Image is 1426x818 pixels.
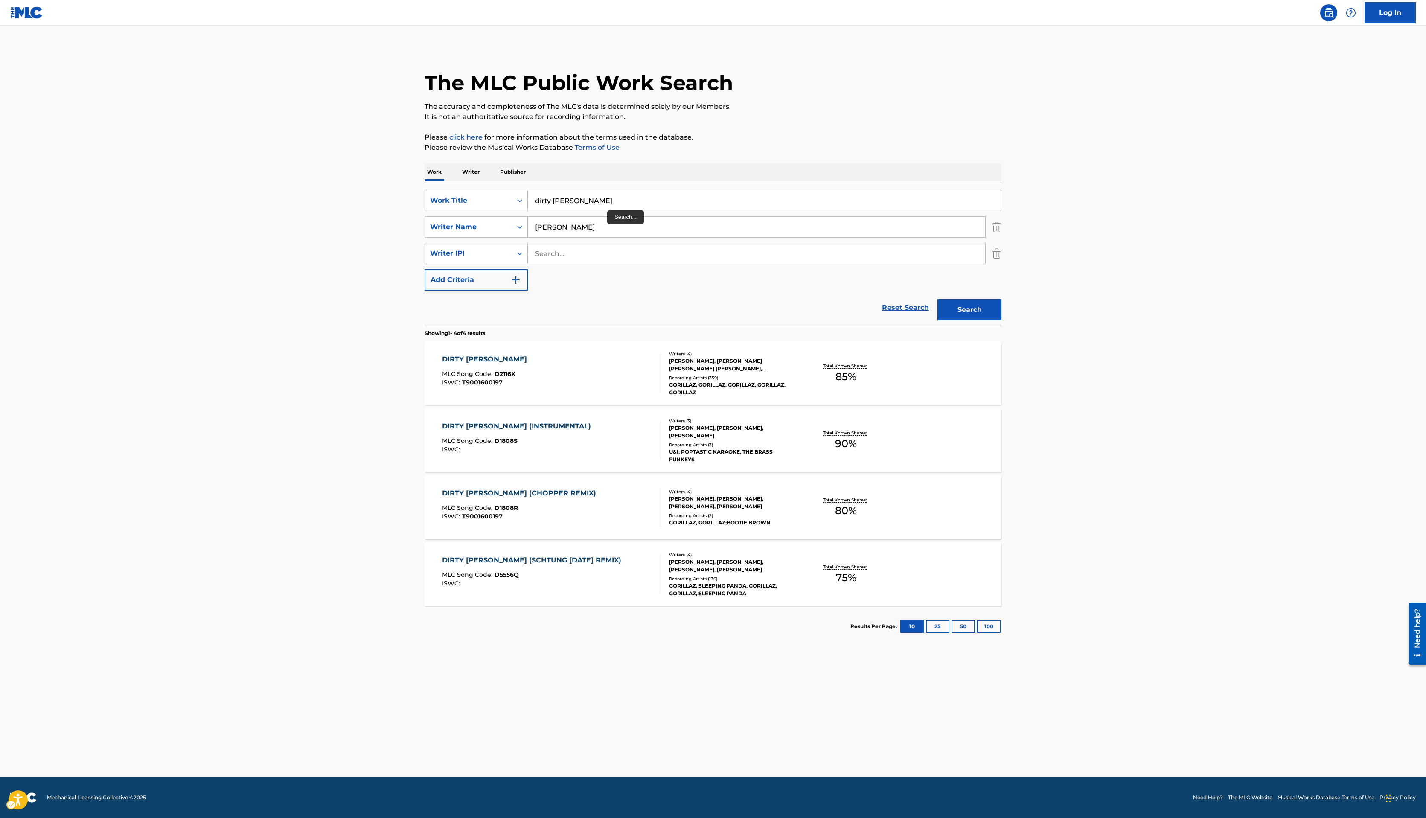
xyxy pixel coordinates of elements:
p: Work [425,163,444,181]
div: [PERSON_NAME], [PERSON_NAME] [PERSON_NAME] [PERSON_NAME], [PERSON_NAME] [669,357,798,373]
span: 85 % [835,369,856,384]
p: Total Known Shares: [823,430,869,436]
p: Publisher [498,163,528,181]
img: Delete Criterion [992,243,1001,264]
input: Search... [528,243,985,264]
div: DIRTY [PERSON_NAME] [442,354,531,364]
button: 25 [926,620,949,633]
a: Terms of Use [573,143,620,151]
span: MLC Song Code : [442,504,495,512]
a: The MLC Website [1228,794,1272,801]
p: Total Known Shares: [823,564,869,570]
iframe: Hubspot Iframe [1383,777,1426,818]
a: Music industry terminology | mechanical licensing collective [449,133,483,141]
img: search [1324,8,1334,18]
p: Showing 1 - 4 of 4 results [425,329,485,337]
a: Reset Search [878,298,933,317]
span: 90 % [835,436,857,451]
span: D5556Q [495,571,519,579]
a: Privacy Policy [1379,794,1416,801]
img: 9d2ae6d4665cec9f34b9.svg [511,275,521,285]
span: MLC Song Code : [442,437,495,445]
button: 10 [900,620,924,633]
div: Writer IPI [430,248,507,259]
p: Writer [460,163,482,181]
h1: The MLC Public Work Search [425,70,733,96]
p: It is not an authoritative source for recording information. [425,112,1001,122]
div: Writers ( 4 ) [669,489,798,495]
a: Musical Works Database Terms of Use [1278,794,1374,801]
div: Recording Artists ( 2 ) [669,512,798,519]
div: Writer Name [430,222,507,232]
p: Total Known Shares: [823,497,869,503]
div: GORILLAZ, GORILLAZ;BOOTIE BROWN [669,519,798,527]
div: Writers ( 4 ) [669,552,798,558]
a: DIRTY [PERSON_NAME] (CHOPPER REMIX)MLC Song Code:D1808RISWC:T9001600197Writers (4)[PERSON_NAME], ... [425,475,1001,539]
span: D1808S [495,437,518,445]
input: Search... [528,217,985,237]
button: 50 [952,620,975,633]
span: 80 % [835,503,857,518]
iframe: Iframe | Resource Center [1402,599,1426,668]
span: T9001600197 [462,378,503,386]
div: Recording Artists ( 136 ) [669,576,798,582]
div: GORILLAZ, SLEEPING PANDA, GORILLAZ, GORILLAZ, SLEEPING PANDA [669,582,798,597]
div: Drag [1386,786,1391,811]
div: [PERSON_NAME], [PERSON_NAME], [PERSON_NAME], [PERSON_NAME] [669,495,798,510]
p: Total Known Shares: [823,363,869,369]
span: D2116X [495,370,515,378]
img: MLC Logo [10,6,43,19]
a: DIRTY [PERSON_NAME]MLC Song Code:D2116XISWC:T9001600197Writers (4)[PERSON_NAME], [PERSON_NAME] [P... [425,341,1001,405]
div: Work Title [430,195,507,206]
span: 75 % [836,570,856,585]
form: Search Form [425,190,1001,325]
span: ISWC : [442,579,462,587]
span: D1808R [495,504,518,512]
div: [PERSON_NAME], [PERSON_NAME], [PERSON_NAME] [669,424,798,440]
div: [PERSON_NAME], [PERSON_NAME], [PERSON_NAME], [PERSON_NAME] [669,558,798,573]
span: Mechanical Licensing Collective © 2025 [47,794,146,801]
img: Delete Criterion [992,216,1001,238]
div: Recording Artists ( 3 ) [669,442,798,448]
div: DIRTY [PERSON_NAME] (CHOPPER REMIX) [442,488,600,498]
a: DIRTY [PERSON_NAME] (SCHTUNG [DATE] REMIX)MLC Song Code:D5556QISWC:Writers (4)[PERSON_NAME], [PER... [425,542,1001,606]
div: Recording Artists ( 359 ) [669,375,798,381]
p: Results Per Page: [850,623,899,630]
span: ISWC : [442,445,462,453]
a: DIRTY [PERSON_NAME] (INSTRUMENTAL)MLC Song Code:D1808SISWC:Writers (3)[PERSON_NAME], [PERSON_NAME... [425,408,1001,472]
span: ISWC : [442,378,462,386]
span: MLC Song Code : [442,370,495,378]
button: Add Criteria [425,269,528,291]
div: Writers ( 4 ) [669,351,798,357]
a: Log In [1365,2,1416,23]
input: Search... [528,190,1001,211]
img: logo [10,792,37,803]
p: Please review the Musical Works Database [425,143,1001,153]
button: Search [937,299,1001,320]
span: MLC Song Code : [442,571,495,579]
div: DIRTY [PERSON_NAME] (SCHTUNG [DATE] REMIX) [442,555,626,565]
div: GORILLAZ, GORILLAZ, GORILLAZ, GORILLAZ, GORILLAZ [669,381,798,396]
span: ISWC : [442,512,462,520]
div: Writers ( 3 ) [669,418,798,424]
a: Need Help? [1193,794,1223,801]
div: DIRTY [PERSON_NAME] (INSTRUMENTAL) [442,421,595,431]
button: 100 [977,620,1001,633]
p: The accuracy and completeness of The MLC's data is determined solely by our Members. [425,102,1001,112]
div: U&I, POPTASTIC KARAOKE, THE BRASS FUNKEYS [669,448,798,463]
div: Chat Widget [1383,777,1426,818]
p: Please for more information about the terms used in the database. [425,132,1001,143]
img: help [1346,8,1356,18]
span: T9001600197 [462,512,503,520]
